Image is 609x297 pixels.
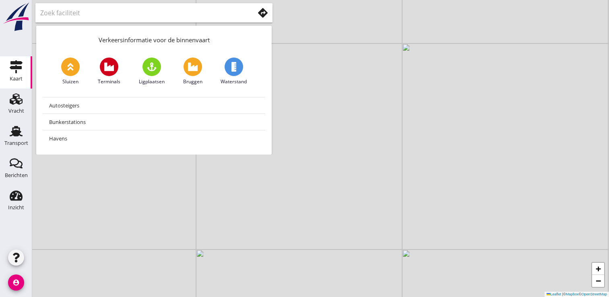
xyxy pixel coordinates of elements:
a: Mapbox [566,292,579,296]
span: Ligplaatsen [139,78,165,85]
a: Ligplaatsen [139,58,165,85]
i: account_circle [8,274,24,291]
div: Kaart [10,76,23,81]
div: Verkeersinformatie voor de binnenvaart [36,26,272,51]
a: Zoom in [592,263,604,275]
a: Bruggen [183,58,202,85]
img: logo-small.a267ee39.svg [2,2,31,32]
div: © © [545,292,609,297]
div: Berichten [5,173,28,178]
div: Bunkerstations [49,117,259,127]
span: Waterstand [221,78,247,85]
div: Transport [4,140,28,146]
div: Havens [49,134,259,143]
span: Sluizen [62,78,78,85]
a: Terminals [98,58,120,85]
span: Terminals [98,78,120,85]
span: + [596,264,601,274]
div: Inzicht [8,205,24,210]
a: OpenStreetMap [581,292,607,296]
input: Zoek faciliteit [40,6,243,19]
a: Sluizen [61,58,80,85]
div: Vracht [8,108,24,113]
a: Waterstand [221,58,247,85]
span: − [596,276,601,286]
a: Zoom out [592,275,604,287]
span: Bruggen [183,78,202,85]
div: Autosteigers [49,101,259,110]
span: | [562,292,563,296]
a: Leaflet [547,292,561,296]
